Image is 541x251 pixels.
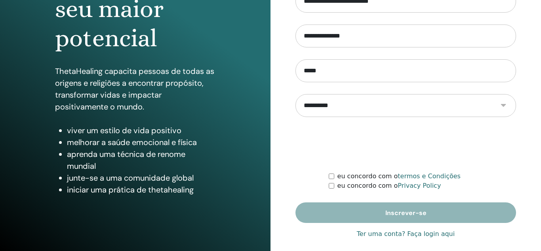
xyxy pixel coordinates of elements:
li: junte-se a uma comunidade global [67,172,215,184]
label: eu concordo com o [337,172,461,181]
p: ThetaHealing capacita pessoas de todas as origens e religiões a encontrar propósito, transformar ... [55,65,215,113]
a: termos e Condições [398,172,461,180]
li: iniciar uma prática de thetahealing [67,184,215,196]
li: viver um estilo de vida positivo [67,125,215,136]
a: Privacy Policy [398,182,441,189]
label: eu concordo com o [337,181,441,191]
iframe: reCAPTCHA [346,129,466,160]
li: aprenda uma técnica de renome mundial [67,148,215,172]
a: Ter uma conta? Faça login aqui [357,229,455,239]
li: melhorar a saúde emocional e física [67,136,215,148]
